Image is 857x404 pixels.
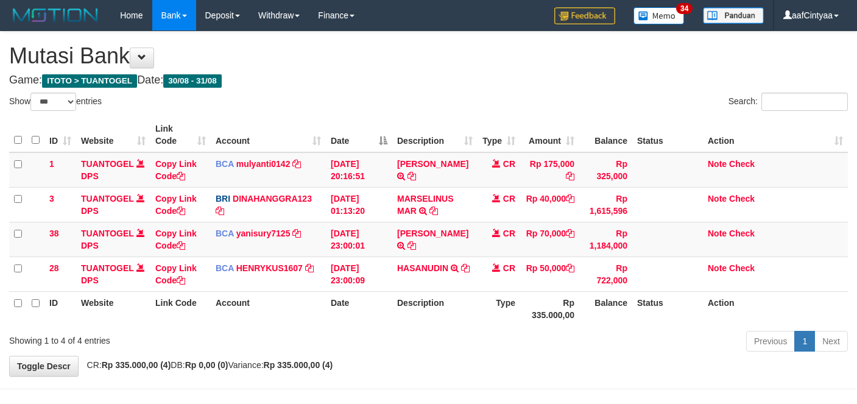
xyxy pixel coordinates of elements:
[503,229,515,238] span: CR
[264,360,333,370] strong: Rp 335.000,00 (4)
[155,194,197,216] a: Copy Link Code
[44,118,76,152] th: ID: activate to sort column ascending
[407,241,416,250] a: Copy RATNA DEWI to clipboard
[233,194,312,204] a: DINAHANGGRA123
[728,93,848,111] label: Search:
[478,291,520,326] th: Type
[326,222,392,257] td: [DATE] 23:00:01
[579,118,632,152] th: Balance
[632,118,703,152] th: Status
[185,360,228,370] strong: Rp 0,00 (0)
[216,159,234,169] span: BCA
[9,44,848,68] h1: Mutasi Bank
[150,118,211,152] th: Link Code: activate to sort column ascending
[429,206,438,216] a: Copy MARSELINUS MAR to clipboard
[155,263,197,285] a: Copy Link Code
[566,229,574,238] a: Copy Rp 70,000 to clipboard
[211,291,326,326] th: Account
[503,159,515,169] span: CR
[216,206,224,216] a: Copy DINAHANGGRA123 to clipboard
[326,291,392,326] th: Date
[155,159,197,181] a: Copy Link Code
[676,3,693,14] span: 34
[520,118,579,152] th: Amount: activate to sort column ascending
[392,291,478,326] th: Description
[703,291,848,326] th: Action
[794,331,815,352] a: 1
[729,159,755,169] a: Check
[708,159,727,169] a: Note
[292,229,301,238] a: Copy yanisury7125 to clipboard
[503,263,515,273] span: CR
[729,263,755,273] a: Check
[9,330,348,347] div: Showing 1 to 4 of 4 entries
[42,74,137,88] span: ITOTO > TUANTOGEL
[81,229,134,238] a: TUANTOGEL
[708,263,727,273] a: Note
[520,291,579,326] th: Rp 335.000,00
[102,360,171,370] strong: Rp 335.000,00 (4)
[579,222,632,257] td: Rp 1,184,000
[397,229,468,238] a: [PERSON_NAME]
[703,118,848,152] th: Action: activate to sort column ascending
[461,263,470,273] a: Copy HASANUDIN to clipboard
[9,6,102,24] img: MOTION_logo.png
[708,229,727,238] a: Note
[566,263,574,273] a: Copy Rp 50,000 to clipboard
[708,194,727,204] a: Note
[633,7,685,24] img: Button%20Memo.svg
[155,229,197,250] a: Copy Link Code
[81,159,134,169] a: TUANTOGEL
[81,360,333,370] span: CR: DB: Variance:
[44,291,76,326] th: ID
[9,74,848,87] h4: Game: Date:
[81,194,134,204] a: TUANTOGEL
[746,331,795,352] a: Previous
[76,187,150,222] td: DPS
[579,291,632,326] th: Balance
[81,263,134,273] a: TUANTOGEL
[520,152,579,188] td: Rp 175,000
[49,263,59,273] span: 28
[520,222,579,257] td: Rp 70,000
[326,118,392,152] th: Date: activate to sort column descending
[236,229,291,238] a: yanisury7125
[211,118,326,152] th: Account: activate to sort column ascending
[76,118,150,152] th: Website: activate to sort column ascending
[729,194,755,204] a: Check
[150,291,211,326] th: Link Code
[30,93,76,111] select: Showentries
[76,257,150,291] td: DPS
[216,229,234,238] span: BCA
[520,187,579,222] td: Rp 40,000
[729,229,755,238] a: Check
[761,93,848,111] input: Search:
[216,263,234,273] span: BCA
[326,152,392,188] td: [DATE] 20:16:51
[76,222,150,257] td: DPS
[397,263,448,273] a: HASANUDIN
[397,159,468,169] a: [PERSON_NAME]
[216,194,230,204] span: BRI
[397,194,454,216] a: MARSELINUS MAR
[503,194,515,204] span: CR
[9,356,79,377] a: Toggle Descr
[554,7,615,24] img: Feedback.jpg
[236,159,291,169] a: mulyanti0142
[566,194,574,204] a: Copy Rp 40,000 to clipboard
[703,7,764,24] img: panduan.png
[326,187,392,222] td: [DATE] 01:13:20
[520,257,579,291] td: Rp 50,000
[236,263,303,273] a: HENRYKUS1607
[292,159,301,169] a: Copy mulyanti0142 to clipboard
[814,331,848,352] a: Next
[566,171,574,181] a: Copy Rp 175,000 to clipboard
[163,74,222,88] span: 30/08 - 31/08
[579,152,632,188] td: Rp 325,000
[478,118,520,152] th: Type: activate to sort column ascending
[392,118,478,152] th: Description: activate to sort column ascending
[76,152,150,188] td: DPS
[326,257,392,291] td: [DATE] 23:00:09
[579,257,632,291] td: Rp 722,000
[579,187,632,222] td: Rp 1,615,596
